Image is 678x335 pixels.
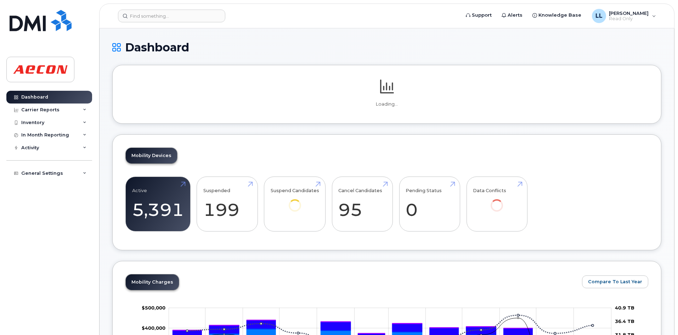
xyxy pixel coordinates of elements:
[142,325,165,331] tspan: $400,000
[615,318,634,324] tspan: 36.4 TB
[142,305,165,311] g: $0
[126,274,179,290] a: Mobility Charges
[126,148,177,163] a: Mobility Devices
[582,275,648,288] button: Compare To Last Year
[615,305,634,311] tspan: 40.9 TB
[271,181,319,222] a: Suspend Candidates
[112,41,661,54] h1: Dashboard
[142,325,165,331] g: $0
[406,181,453,228] a: Pending Status 0
[142,305,165,311] tspan: $500,000
[473,181,521,222] a: Data Conflicts
[588,278,642,285] span: Compare To Last Year
[338,181,386,228] a: Cancel Candidates 95
[125,101,648,107] p: Loading...
[203,181,251,228] a: Suspended 199
[132,181,184,228] a: Active 5,391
